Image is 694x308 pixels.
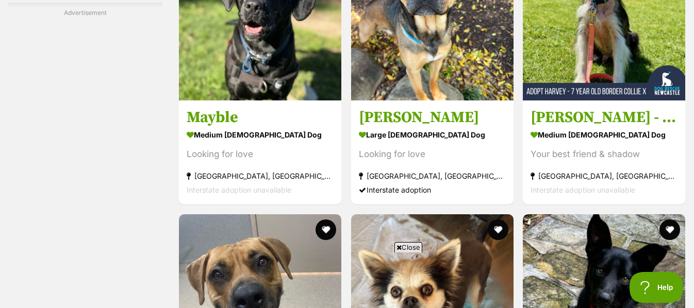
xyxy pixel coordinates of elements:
strong: large [DEMOGRAPHIC_DATA] Dog [359,127,506,142]
a: [PERSON_NAME] - [DEMOGRAPHIC_DATA] Border Collie X Sheltie medium [DEMOGRAPHIC_DATA] Dog Your bes... [523,100,685,204]
h3: [PERSON_NAME] [359,108,506,127]
iframe: Help Scout Beacon - Open [630,272,684,303]
div: Looking for love [187,147,334,161]
h3: [PERSON_NAME] - [DEMOGRAPHIC_DATA] Border Collie X Sheltie [531,108,678,127]
strong: medium [DEMOGRAPHIC_DATA] Dog [531,127,678,142]
iframe: Advertisement [159,256,535,303]
button: favourite [487,219,508,240]
div: Interstate adoption [359,183,506,197]
h3: Mayble [187,108,334,127]
span: Interstate adoption unavailable [187,185,291,194]
button: favourite [316,219,336,240]
strong: medium [DEMOGRAPHIC_DATA] Dog [187,127,334,142]
span: Close [394,242,422,252]
a: Mayble medium [DEMOGRAPHIC_DATA] Dog Looking for love [GEOGRAPHIC_DATA], [GEOGRAPHIC_DATA] Inters... [179,100,341,204]
a: [PERSON_NAME] large [DEMOGRAPHIC_DATA] Dog Looking for love [GEOGRAPHIC_DATA], [GEOGRAPHIC_DATA] ... [351,100,514,204]
button: favourite [659,219,680,240]
strong: [GEOGRAPHIC_DATA], [GEOGRAPHIC_DATA] [187,169,334,183]
div: Looking for love [359,147,506,161]
div: Your best friend & shadow [531,147,678,161]
strong: [GEOGRAPHIC_DATA], [GEOGRAPHIC_DATA] [359,169,506,183]
strong: [GEOGRAPHIC_DATA], [GEOGRAPHIC_DATA] [531,169,678,183]
span: Interstate adoption unavailable [531,185,635,194]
